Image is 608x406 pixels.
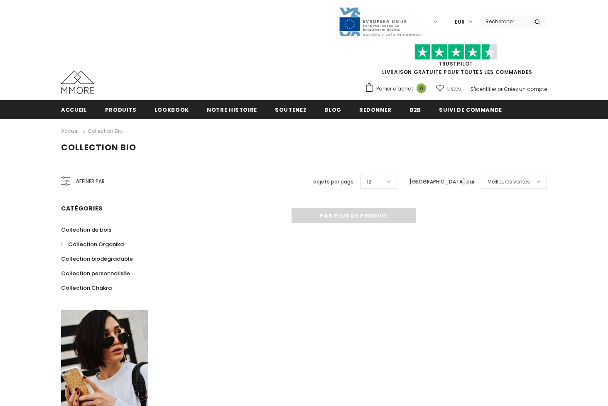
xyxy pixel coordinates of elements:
[207,100,257,119] a: Notre histoire
[439,100,502,119] a: Suivi de commande
[481,15,528,27] input: Search Site
[338,18,422,25] a: Javni Razpis
[359,100,392,119] a: Redonner
[61,255,133,263] span: Collection biodégradable
[365,83,430,95] a: Panier d'achat 0
[61,269,130,277] span: Collection personnalisée
[154,100,189,119] a: Lookbook
[61,226,111,234] span: Collection de bois
[359,106,392,114] span: Redonner
[207,106,257,114] span: Notre histoire
[409,178,475,186] label: [GEOGRAPHIC_DATA] par
[61,281,112,295] a: Collection Chakra
[324,106,341,114] span: Blog
[504,86,547,93] a: Créez un compte
[471,86,496,93] a: S'identifier
[61,237,124,252] a: Collection Organika
[68,240,124,248] span: Collection Organika
[88,127,123,135] a: Collection Bio
[61,252,133,266] a: Collection biodégradable
[61,266,130,281] a: Collection personnalisée
[61,126,80,136] a: Accueil
[61,100,87,119] a: Accueil
[455,18,465,26] span: EUR
[365,48,547,76] span: LIVRAISON GRATUITE POUR TOUTES LES COMMANDES
[498,86,503,93] span: or
[105,106,137,114] span: Produits
[376,85,413,93] span: Panier d'achat
[436,81,461,96] a: Listes
[105,100,137,119] a: Produits
[367,178,371,186] span: 12
[324,100,341,119] a: Blog
[61,204,103,213] span: Catégories
[409,106,421,114] span: B2B
[275,100,306,119] a: soutenez
[275,106,306,114] span: soutenez
[338,7,422,37] img: Javni Razpis
[439,60,473,67] a: TrustPilot
[414,44,498,60] img: Faites confiance aux étoiles pilotes
[409,100,421,119] a: B2B
[61,223,111,237] a: Collection de bois
[488,178,530,186] span: Meilleures ventes
[439,106,502,114] span: Suivi de commande
[154,106,189,114] span: Lookbook
[76,177,105,186] span: Affiner par
[61,71,94,94] img: Cas MMORE
[313,178,354,186] label: objets par page
[447,85,461,93] span: Listes
[61,142,136,153] span: Collection Bio
[417,83,426,93] span: 0
[61,106,87,114] span: Accueil
[61,284,112,292] span: Collection Chakra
